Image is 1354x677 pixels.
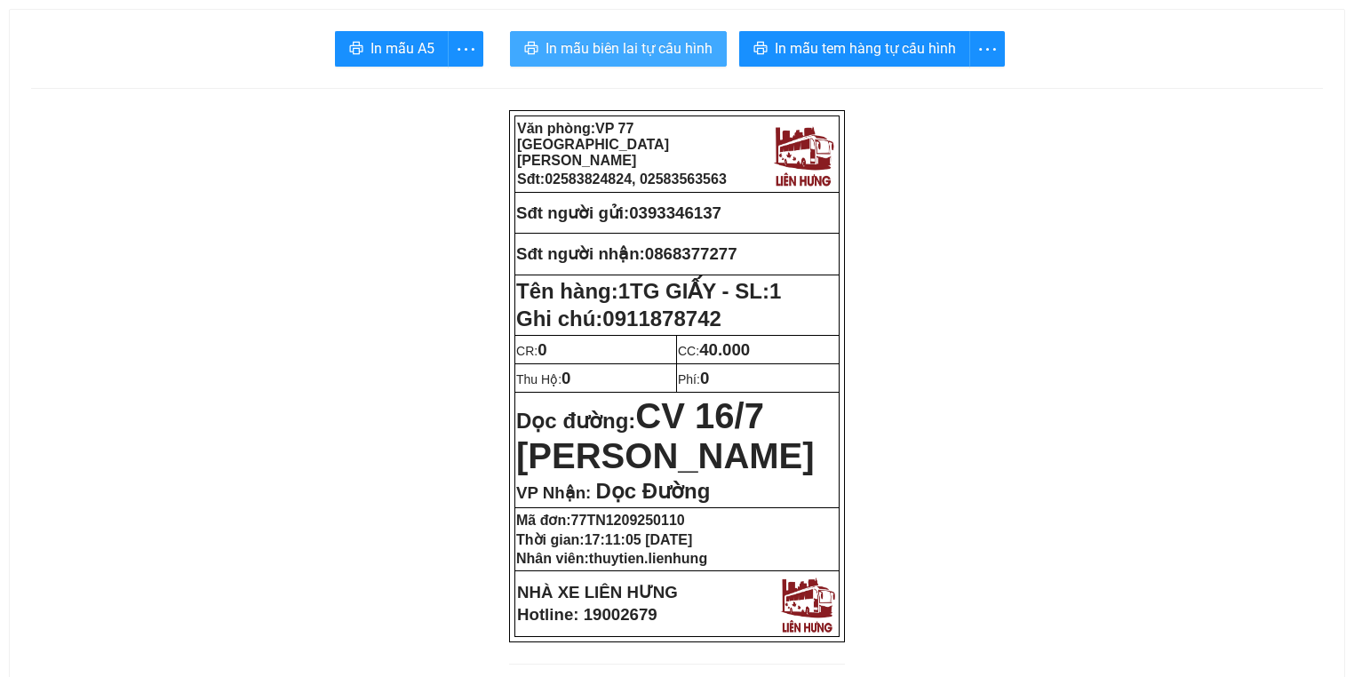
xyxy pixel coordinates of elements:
span: In mẫu tem hàng tự cấu hình [775,37,956,60]
span: 02583824824, 02583563563 [36,61,218,76]
span: 0 [700,369,709,387]
span: printer [524,41,538,58]
strong: Sđt người gửi: [516,203,629,222]
span: 40.000 [699,340,750,359]
span: 1TG GIẤY - SL: [618,279,782,303]
span: VP Nhận: [516,483,591,502]
img: logo [237,11,305,78]
strong: Thời gian: [516,532,692,547]
span: CV 16/7 [PERSON_NAME] [516,396,815,475]
span: 17:11:05 [DATE] [585,532,693,547]
span: thuytien.lienhung [589,551,707,566]
strong: Tên hàng: [516,279,781,303]
span: In mẫu A5 [370,37,434,60]
span: VP 77 [GEOGRAPHIC_DATA][PERSON_NAME] [517,121,669,168]
span: more [449,38,482,60]
button: printerIn mẫu tem hàng tự cấu hình [739,31,970,67]
span: 0 [538,340,546,359]
span: 77TN1209250110 [571,513,685,528]
img: logo [769,121,837,188]
span: 02583824824, 02583563563 [545,171,727,187]
button: more [448,31,483,67]
strong: Văn phòng: [517,121,669,168]
button: more [969,31,1005,67]
strong: Văn phòng: [8,11,160,58]
strong: Sđt người gửi: [7,93,120,112]
span: 0868377277 [645,244,737,263]
strong: NHÀ XE LIÊN HƯNG [517,583,678,601]
strong: Sđt người nhận: [516,244,645,263]
strong: Dọc đường: [516,409,815,473]
strong: Hotline: 19002679 [517,605,657,624]
span: VP 77 [GEOGRAPHIC_DATA][PERSON_NAME] [8,11,160,58]
strong: Sđt: [8,61,218,76]
button: printerIn mẫu A5 [335,31,449,67]
span: CC: [678,344,750,358]
span: Phí: [678,372,709,386]
span: 1 [769,279,781,303]
span: 0 [562,369,570,387]
span: 0393346137 [120,93,212,112]
span: 0911878742 [602,307,721,331]
span: Thu Hộ: [516,372,570,386]
span: In mẫu biên lai tự cấu hình [546,37,713,60]
span: Ghi chú: [516,307,721,331]
span: Dọc Đường [595,479,710,503]
span: printer [753,41,768,58]
span: 0393346137 [629,203,721,222]
button: printerIn mẫu biên lai tự cấu hình [510,31,727,67]
strong: Nhân viên: [516,551,707,566]
span: CR: [516,344,547,358]
span: more [970,38,1004,60]
strong: Sđt: [517,171,727,187]
strong: Mã đơn: [516,513,685,528]
img: logo [777,573,838,634]
span: printer [349,41,363,58]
